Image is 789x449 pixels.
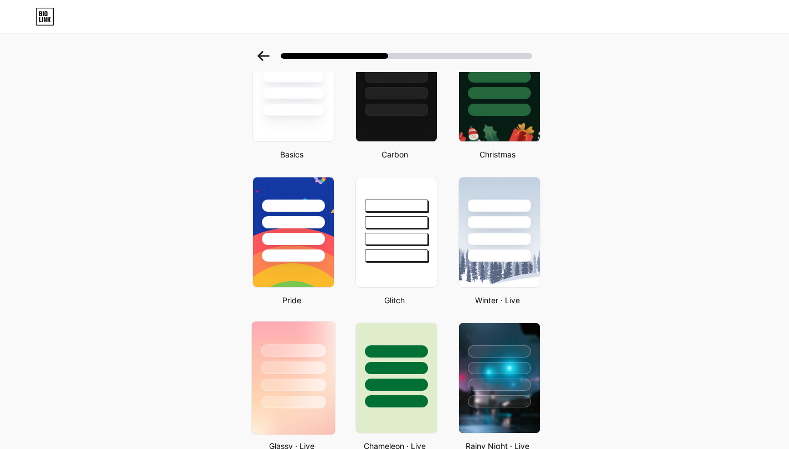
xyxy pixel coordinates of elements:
div: Christmas [455,149,540,160]
div: Carbon [352,149,437,160]
div: Pride [249,294,334,306]
div: Basics [249,149,334,160]
div: Glitch [352,294,437,306]
img: glassmorphism.jpg [251,322,334,435]
div: Winter · Live [455,294,540,306]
